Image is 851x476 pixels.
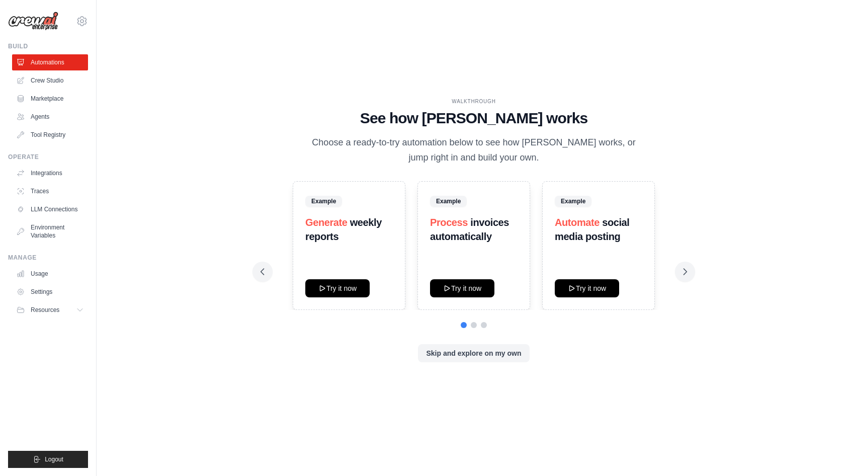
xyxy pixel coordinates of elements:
a: Automations [12,54,88,70]
span: Example [305,196,342,207]
h1: See how [PERSON_NAME] works [261,109,687,127]
div: Operate [8,153,88,161]
strong: weekly reports [305,217,382,242]
span: Resources [31,306,59,314]
a: Usage [12,266,88,282]
a: Agents [12,109,88,125]
span: Example [555,196,591,207]
div: Manage [8,254,88,262]
span: Example [430,196,467,207]
p: Choose a ready-to-try automation below to see how [PERSON_NAME] works, or jump right in and build... [305,135,643,165]
a: Environment Variables [12,219,88,244]
button: Logout [8,451,88,468]
span: Generate [305,217,348,228]
a: Integrations [12,165,88,181]
a: LLM Connections [12,201,88,217]
span: Process [430,217,468,228]
button: Resources [12,302,88,318]
button: Try it now [555,279,619,297]
a: Traces [12,183,88,199]
span: Logout [45,455,63,463]
button: Skip and explore on my own [418,344,529,362]
div: Build [8,42,88,50]
a: Settings [12,284,88,300]
button: Try it now [430,279,494,297]
span: Automate [555,217,600,228]
img: Logo [8,12,58,31]
a: Marketplace [12,91,88,107]
button: Try it now [305,279,370,297]
a: Tool Registry [12,127,88,143]
div: WALKTHROUGH [261,98,687,105]
a: Crew Studio [12,72,88,89]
